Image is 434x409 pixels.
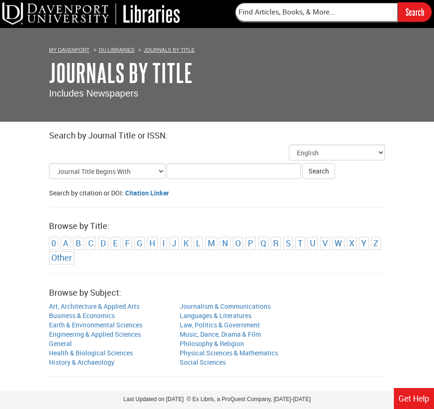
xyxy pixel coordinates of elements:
[169,237,179,250] li: Browse by letter
[113,237,118,249] a: Browse by E
[245,237,256,250] li: Browse by letter
[99,47,134,53] a: DU Libraries
[320,237,330,250] li: Browse by letter
[180,348,278,357] a: Physical Sciences & Mathematics
[258,237,268,250] li: Browse by letter
[147,237,158,250] li: Browse by letter
[98,237,108,250] li: Browse by letter
[49,320,142,329] a: Earth & Environmental Sciences
[283,237,293,250] li: Browse by letter
[76,237,81,249] a: Browse by B
[273,237,279,249] a: Browse by R
[49,188,124,197] span: Search by citation or DOI:
[260,237,266,249] a: Browse by Q
[248,237,253,249] a: Browse by P
[235,2,398,22] input: Find Articles, Books, & More...
[371,237,381,250] li: Browse by letter
[222,237,228,249] a: Browse by N
[286,237,291,249] a: Browse by S
[196,237,201,249] a: Browse by L
[180,302,271,311] a: Journalism & Communications
[160,237,167,250] li: Browse by letter
[205,237,217,250] li: Browse by letter
[111,237,120,250] li: Browse by letter
[49,339,72,348] a: General
[295,237,305,250] li: Browse by letter
[361,237,366,249] a: Browse by Y
[220,237,231,250] li: Browse by letter
[49,330,141,339] a: Engineering & Applied Sciences
[149,237,155,249] a: Browse by H
[49,131,385,140] h2: Search by Journal Title or ISSN:
[332,237,344,250] li: Browse by letter
[194,237,203,250] li: Browse by letter
[100,237,106,249] a: Browse by D
[373,237,378,249] a: Browse by Z
[349,237,354,249] a: Browse by X
[51,237,56,249] a: Browse by 0
[49,87,385,100] p: Includes Newspapers
[394,388,434,409] a: Get Help
[73,237,84,250] li: Browse by letter
[49,237,58,250] li: Browse by letter
[134,237,145,250] li: Browse by letter
[308,237,318,250] li: Browse by letter
[183,237,189,249] a: Browse by K
[49,288,385,298] h2: Browse by Subject:
[2,2,180,25] img: DU Libraries
[137,237,142,249] a: Browse by G
[49,58,193,87] a: Journals By Title
[63,237,69,249] a: Browse by A
[49,311,115,320] a: Business & Economics
[235,237,241,249] a: Browse by O
[61,237,71,250] li: Browse by letter
[335,237,342,249] a: Browse by W
[302,163,335,179] button: Search
[51,252,72,263] a: Browse by other
[49,302,140,311] a: Art, Architecture & Applied Arts
[208,237,215,249] a: Browse by M
[49,47,90,53] a: My Davenport
[180,330,261,339] a: Music, Dance, Drama & Film
[144,47,195,53] a: Journals By Title
[86,237,96,250] li: Browse by letter
[233,237,243,250] li: Browse by letter
[49,222,385,231] h2: Browse by Title:
[398,2,432,21] input: Search
[162,237,165,249] a: Browse by I
[49,348,133,357] a: Health & Biological Sciences
[359,237,369,250] li: Browse by letter
[49,358,114,367] a: History & Archaeology
[271,237,281,250] li: Browse by letter
[125,237,130,249] a: Browse by F
[49,45,385,54] ol: Breadcrumbs
[310,237,315,249] a: Browse by U
[88,237,93,249] a: Browse by C
[172,237,176,249] a: Browse by J
[180,320,260,329] a: Law, Politics & Government
[123,237,132,250] li: Browse by letter
[180,358,226,367] a: Social Sciences
[125,188,169,197] a: Citation Linker
[298,237,303,249] a: Browse by T
[181,237,191,250] li: Browse by letter
[180,311,252,320] a: Languages & Literatures
[322,237,328,249] a: Browse by V
[180,339,244,348] a: Philosophy & Religion
[347,237,357,250] li: Browse by letter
